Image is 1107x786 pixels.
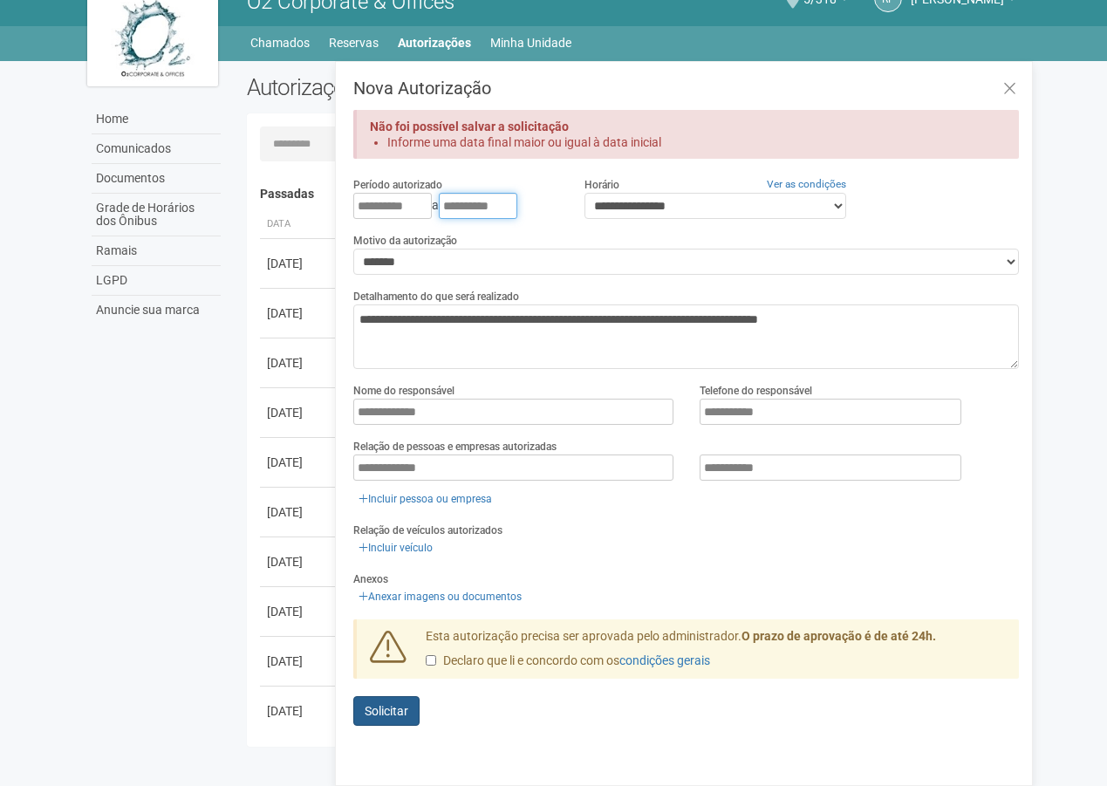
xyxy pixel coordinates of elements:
[741,629,936,643] strong: O prazo de aprovação é de até 24h.
[490,31,571,55] a: Minha Unidade
[92,164,221,194] a: Documentos
[92,134,221,164] a: Comunicados
[267,653,331,670] div: [DATE]
[353,79,1019,97] h3: Nova Autorização
[398,31,471,55] a: Autorizações
[267,404,331,421] div: [DATE]
[260,188,1008,201] h4: Passadas
[353,489,497,509] a: Incluir pessoa ou empresa
[426,655,436,666] input: Declaro que li e concordo com oscondições gerais
[92,105,221,134] a: Home
[267,255,331,272] div: [DATE]
[92,266,221,296] a: LGPD
[267,503,331,521] div: [DATE]
[353,193,557,219] div: a
[92,296,221,325] a: Anuncie sua marca
[353,696,420,726] button: Solicitar
[426,653,710,670] label: Declaro que li e concordo com os
[353,587,527,606] a: Anexar imagens ou documentos
[353,538,438,557] a: Incluir veículo
[267,454,331,471] div: [DATE]
[92,194,221,236] a: Grade de Horários dos Ônibus
[353,383,454,399] label: Nome do responsável
[619,653,710,667] a: condições gerais
[247,74,620,100] h2: Autorizações
[260,210,338,239] th: Data
[353,233,457,249] label: Motivo da autorização
[700,383,812,399] label: Telefone do responsável
[267,304,331,322] div: [DATE]
[353,177,442,193] label: Período autorizado
[92,236,221,266] a: Ramais
[267,603,331,620] div: [DATE]
[353,571,388,587] label: Anexos
[353,439,557,455] label: Relação de pessoas e empresas autorizadas
[767,178,846,190] a: Ver as condições
[387,134,988,150] li: Informe uma data final maior ou igual à data inicial
[370,120,569,133] strong: Não foi possível salvar a solicitação
[584,177,619,193] label: Horário
[365,704,408,718] span: Solicitar
[353,289,519,304] label: Detalhamento do que será realizado
[413,628,1020,679] div: Esta autorização precisa ser aprovada pelo administrador.
[267,553,331,571] div: [DATE]
[267,702,331,720] div: [DATE]
[267,354,331,372] div: [DATE]
[250,31,310,55] a: Chamados
[329,31,379,55] a: Reservas
[353,523,502,538] label: Relação de veículos autorizados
